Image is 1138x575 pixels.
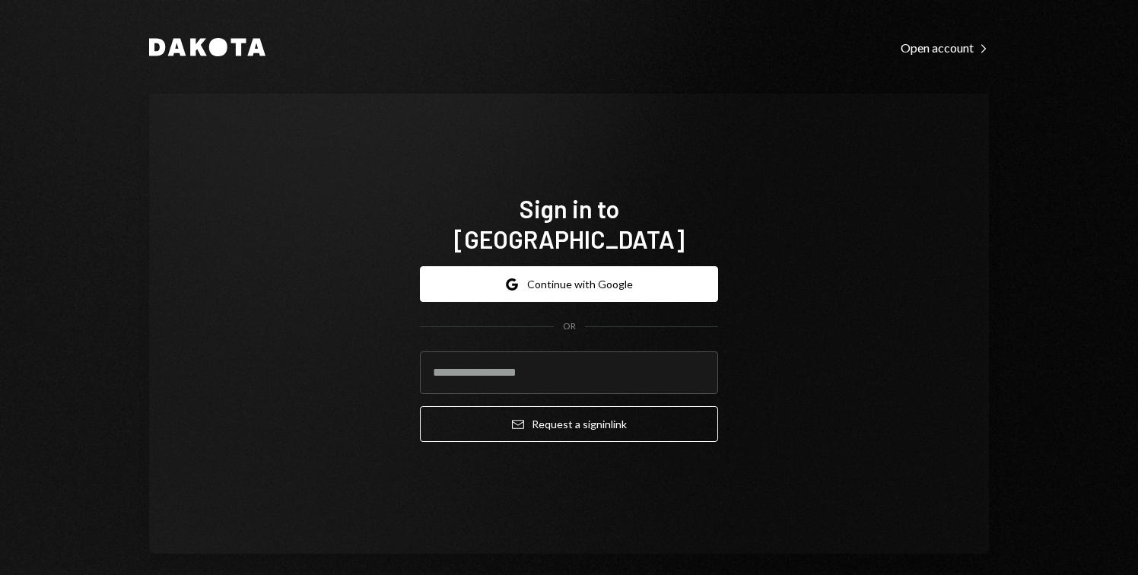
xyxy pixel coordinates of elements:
div: OR [563,320,576,333]
button: Continue with Google [420,266,718,302]
div: Open account [901,40,989,56]
button: Request a signinlink [420,406,718,442]
a: Open account [901,39,989,56]
h1: Sign in to [GEOGRAPHIC_DATA] [420,193,718,254]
